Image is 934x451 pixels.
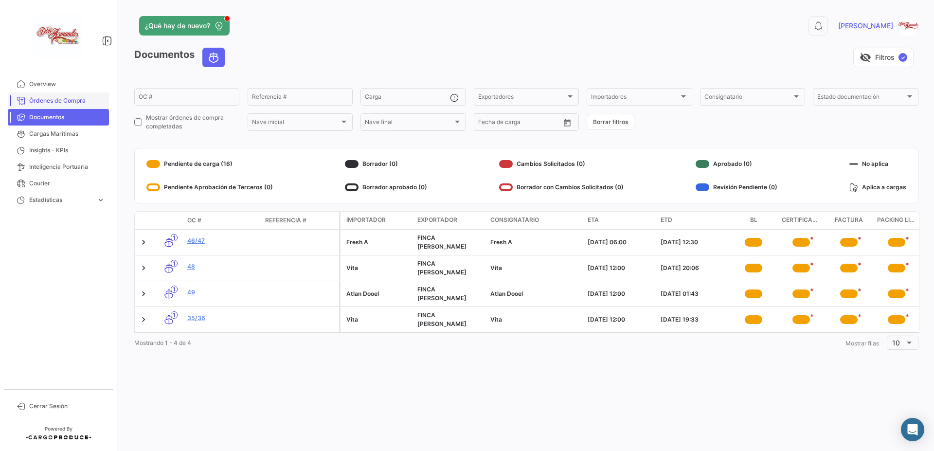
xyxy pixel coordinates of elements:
span: ¿Qué hay de nuevo? [145,21,210,31]
datatable-header-cell: ETD [657,212,730,229]
span: 1 [171,286,178,293]
button: Borrar filtros [587,114,634,130]
div: Pendiente de carga (16) [146,156,273,172]
a: Documentos [8,109,109,126]
div: Borrador aprobado (0) [345,180,427,195]
div: [DATE] 12:00 [588,289,653,298]
span: Mostrar filas [845,340,879,347]
div: [DATE] 12:00 [588,315,653,324]
datatable-header-cell: Certificado de Origen [777,212,825,229]
span: Nave final [365,120,452,127]
div: Borrador con Cambios Solicitados (0) [499,180,624,195]
datatable-header-cell: Referencia # [261,212,339,229]
span: Mostrar órdenes de compra completadas [146,113,239,131]
button: Open calendar [560,115,575,130]
span: Fresh A [490,238,512,246]
span: OC # [187,216,201,225]
div: Aplica a cargas [849,180,906,195]
span: Referencia # [265,216,306,225]
span: visibility_off [860,52,871,63]
span: Packing List [877,216,916,225]
button: ¿Qué hay de nuevo? [139,16,230,36]
div: FINCA [PERSON_NAME] [417,259,483,277]
a: Expand/Collapse Row [139,289,148,299]
a: Órdenes de Compra [8,92,109,109]
span: Documentos [29,113,105,122]
span: Importadores [591,95,679,102]
span: Estadísticas [29,196,92,204]
datatable-header-cell: Exportador [413,212,486,229]
a: Inteligencia Portuaria [8,159,109,175]
a: Overview [8,76,109,92]
span: Factura [835,216,863,225]
div: Abrir Intercom Messenger [901,418,924,441]
span: Cargas Marítimas [29,129,105,138]
img: ae0524ed-3193-4fad-8319-24b1030f5300.jpeg [34,12,83,60]
span: Estado documentación [817,95,905,102]
div: FINCA [PERSON_NAME] [417,285,483,303]
span: [PERSON_NAME] [838,21,893,31]
span: Nave inicial [252,120,340,127]
h3: Documentos [134,48,228,67]
div: [DATE] 01:43 [661,289,726,298]
div: Vita [346,264,410,272]
datatable-header-cell: Factura [825,212,873,229]
datatable-header-cell: Modo de Transporte [154,216,183,224]
div: FINCA [PERSON_NAME] [417,311,483,328]
div: [DATE] 19:33 [661,315,726,324]
a: Courier [8,175,109,192]
span: BL [750,216,757,225]
span: Consignatario [704,95,792,102]
div: Revisión Pendiente (0) [696,180,777,195]
div: [DATE] 12:00 [588,264,653,272]
a: 49 [187,288,257,297]
datatable-header-cell: BL [730,212,777,229]
div: Cambios Solicitados (0) [499,156,624,172]
span: ETD [661,216,672,224]
span: ETA [588,216,599,224]
span: Insights - KPIs [29,146,105,155]
span: Vita [490,316,502,323]
span: Exportadores [478,95,566,102]
span: Órdenes de Compra [29,96,105,105]
div: [DATE] 20:06 [661,264,726,272]
datatable-header-cell: Consignatario [486,212,584,229]
span: Importador [346,216,386,224]
span: Overview [29,80,105,89]
a: Cargas Marítimas [8,126,109,142]
span: Vita [490,264,502,271]
span: 1 [171,260,178,267]
input: Hasta [503,120,541,127]
span: 1 [171,311,178,319]
span: Certificado de Origen [782,216,821,225]
div: No aplica [849,156,906,172]
span: 1 [171,234,178,241]
div: [DATE] 12:30 [661,238,726,247]
span: Mostrando 1 - 4 de 4 [134,339,191,346]
a: Expand/Collapse Row [139,315,148,325]
datatable-header-cell: OC # [183,212,261,229]
button: visibility_offFiltros✓ [853,48,914,67]
span: Exportador [417,216,457,224]
span: ✓ [898,53,907,62]
div: Pendiente Aprobación de Terceros (0) [146,180,273,195]
div: Vita [346,315,410,324]
a: 48 [187,262,257,271]
div: Borrador (0) [345,156,427,172]
a: 46/47 [187,236,257,245]
span: Cerrar Sesión [29,402,105,411]
span: Courier [29,179,105,188]
a: Expand/Collapse Row [139,237,148,247]
input: Desde [478,120,496,127]
div: Atlan Dooel [346,289,410,298]
datatable-header-cell: ETA [584,212,657,229]
button: Ocean [203,48,224,67]
datatable-header-cell: Importador [341,212,413,229]
div: Fresh A [346,238,410,247]
a: Expand/Collapse Row [139,263,148,273]
span: Consignatario [490,216,539,224]
a: Insights - KPIs [8,142,109,159]
span: Atlan Dooel [490,290,523,297]
span: 10 [892,339,900,347]
div: FINCA [PERSON_NAME] [417,234,483,251]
